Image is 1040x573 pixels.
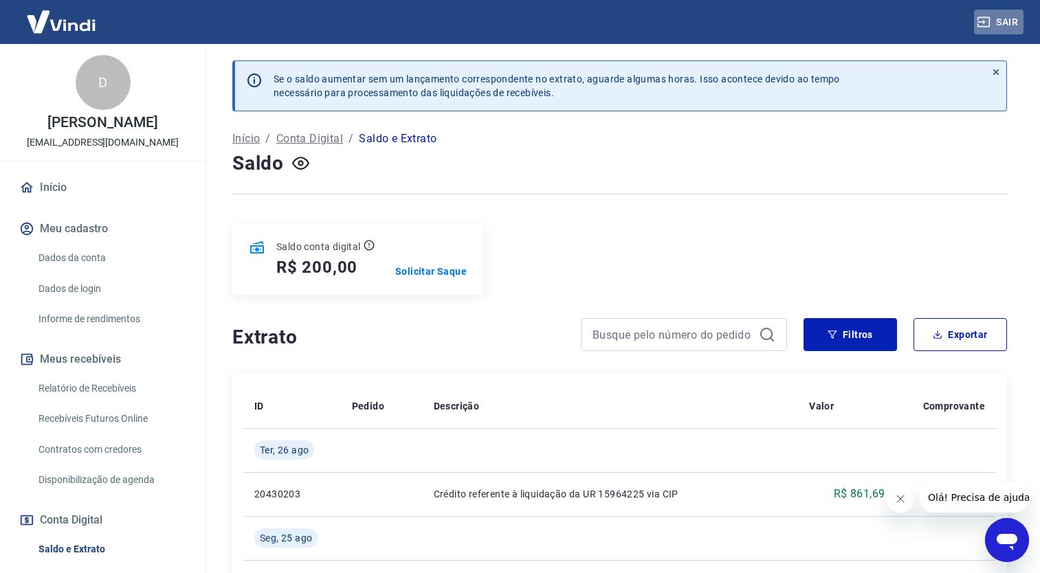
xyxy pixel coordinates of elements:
a: Saldo e Extrato [33,535,189,563]
span: Olá! Precisa de ajuda? [8,10,115,21]
p: Se o saldo aumentar sem um lançamento correspondente no extrato, aguarde algumas horas. Isso acon... [274,72,840,100]
a: Dados da conta [33,244,189,272]
h5: R$ 200,00 [276,256,357,278]
iframe: Botão para abrir a janela de mensagens [985,518,1029,562]
a: Relatório de Recebíveis [33,374,189,403]
p: [PERSON_NAME] [47,115,157,130]
button: Filtros [804,318,897,351]
span: Ter, 26 ago [260,443,309,457]
p: Saldo e Extrato [359,131,436,147]
p: Comprovante [923,399,985,413]
h4: Saldo [232,150,284,177]
button: Conta Digital [16,505,189,535]
p: ID [254,399,264,413]
a: Informe de rendimentos [33,305,189,333]
button: Exportar [914,318,1007,351]
a: Conta Digital [276,131,343,147]
p: Descrição [434,399,480,413]
img: Vindi [16,1,106,43]
div: D [76,55,131,110]
a: Início [232,131,260,147]
p: / [348,131,353,147]
a: Disponibilização de agenda [33,466,189,494]
p: R$ 861,69 [834,486,885,502]
span: Seg, 25 ago [260,531,312,545]
p: [EMAIL_ADDRESS][DOMAIN_NAME] [27,135,179,150]
a: Início [16,172,189,203]
h4: Extrato [232,324,564,351]
button: Meu cadastro [16,214,189,244]
p: Pedido [352,399,384,413]
p: Valor [809,399,834,413]
p: Saldo conta digital [276,240,361,254]
a: Recebíveis Futuros Online [33,405,189,433]
iframe: Mensagem da empresa [920,482,1029,513]
input: Busque pelo número do pedido [593,324,753,345]
p: Crédito referente à liquidação da UR 15964225 via CIP [434,487,788,501]
button: Meus recebíveis [16,344,189,374]
iframe: Fechar mensagem [887,485,914,513]
p: / [265,131,270,147]
a: Solicitar Saque [395,265,467,278]
p: 20430203 [254,487,330,501]
button: Sair [974,10,1024,35]
a: Dados de login [33,275,189,303]
a: Contratos com credores [33,436,189,464]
